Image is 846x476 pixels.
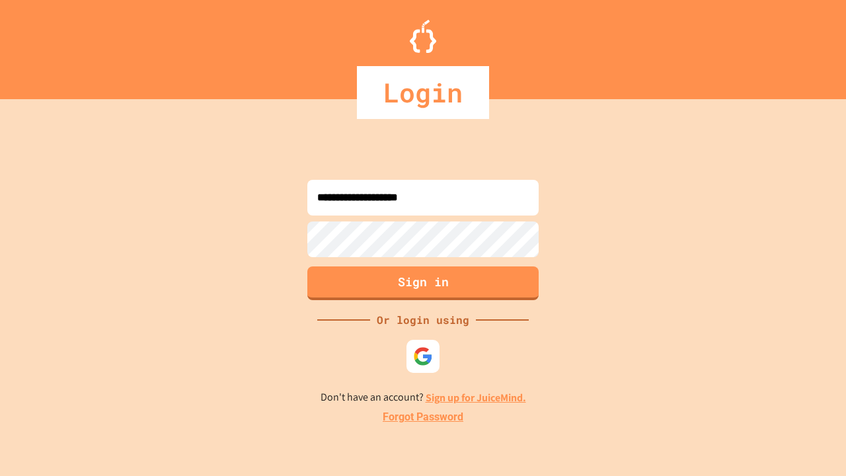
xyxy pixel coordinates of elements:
div: Login [357,66,489,119]
img: google-icon.svg [413,346,433,366]
a: Sign up for JuiceMind. [426,391,526,405]
a: Forgot Password [383,409,463,425]
div: Or login using [370,312,476,328]
img: Logo.svg [410,20,436,53]
p: Don't have an account? [321,389,526,406]
button: Sign in [307,266,539,300]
